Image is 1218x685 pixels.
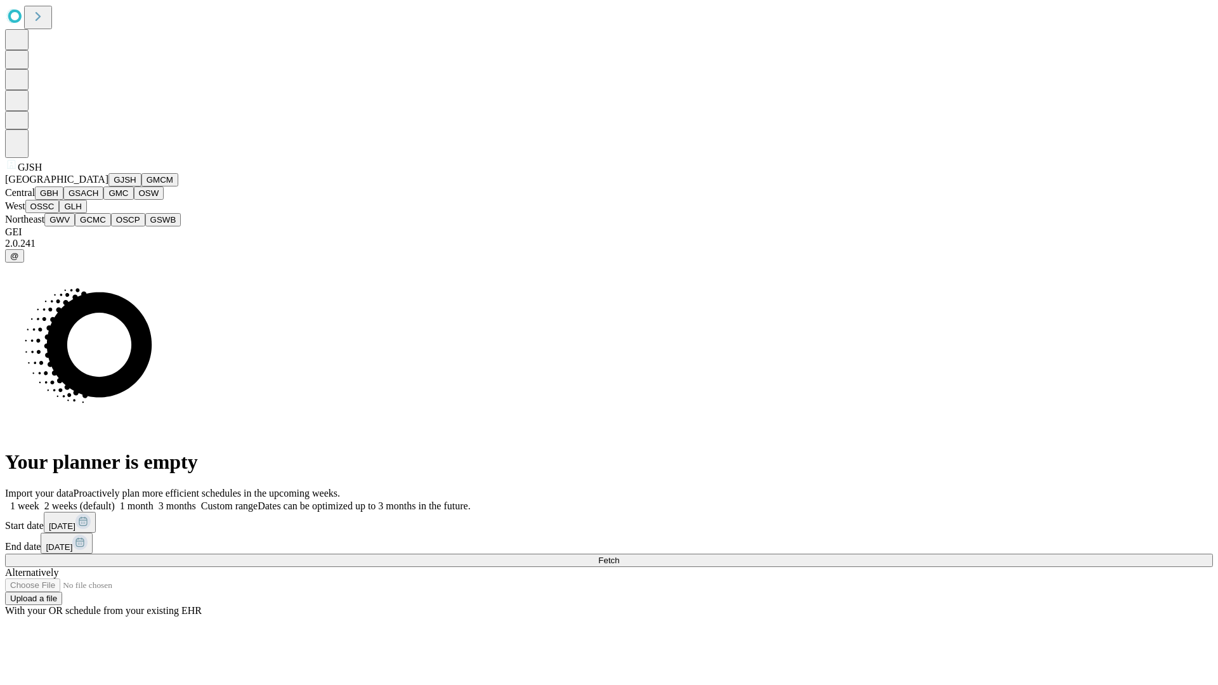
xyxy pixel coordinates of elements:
[46,542,72,552] span: [DATE]
[598,556,619,565] span: Fetch
[59,200,86,213] button: GLH
[75,213,111,226] button: GCMC
[5,238,1213,249] div: 2.0.241
[134,186,164,200] button: OSW
[41,533,93,554] button: [DATE]
[5,226,1213,238] div: GEI
[111,213,145,226] button: OSCP
[145,213,181,226] button: GSWB
[5,450,1213,474] h1: Your planner is empty
[74,488,340,499] span: Proactively plan more efficient schedules in the upcoming weeks.
[44,500,115,511] span: 2 weeks (default)
[258,500,470,511] span: Dates can be optimized up to 3 months in the future.
[5,512,1213,533] div: Start date
[5,249,24,263] button: @
[10,500,39,511] span: 1 week
[5,187,35,198] span: Central
[5,567,58,578] span: Alternatively
[5,592,62,605] button: Upload a file
[35,186,63,200] button: GBH
[201,500,258,511] span: Custom range
[141,173,178,186] button: GMCM
[108,173,141,186] button: GJSH
[44,512,96,533] button: [DATE]
[5,605,202,616] span: With your OR schedule from your existing EHR
[5,200,25,211] span: West
[44,213,75,226] button: GWV
[5,174,108,185] span: [GEOGRAPHIC_DATA]
[5,214,44,225] span: Northeast
[103,186,133,200] button: GMC
[5,533,1213,554] div: End date
[18,162,42,173] span: GJSH
[120,500,154,511] span: 1 month
[49,521,75,531] span: [DATE]
[25,200,60,213] button: OSSC
[159,500,196,511] span: 3 months
[5,554,1213,567] button: Fetch
[63,186,103,200] button: GSACH
[5,488,74,499] span: Import your data
[10,251,19,261] span: @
